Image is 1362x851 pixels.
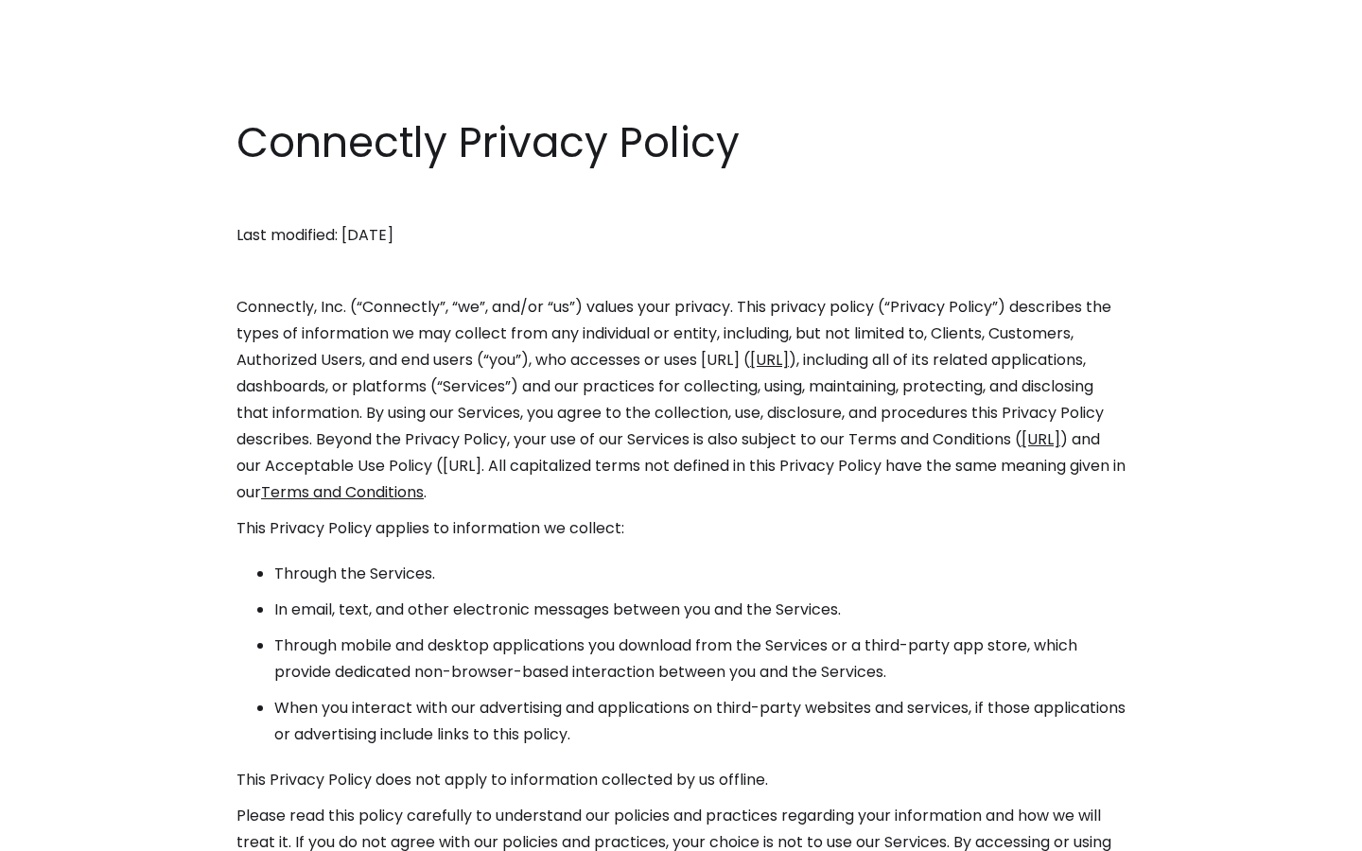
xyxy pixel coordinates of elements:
[274,695,1126,748] li: When you interact with our advertising and applications on third-party websites and services, if ...
[750,349,789,371] a: [URL]
[274,597,1126,623] li: In email, text, and other electronic messages between you and the Services.
[236,258,1126,285] p: ‍
[38,818,113,844] ul: Language list
[236,222,1126,249] p: Last modified: [DATE]
[19,816,113,844] aside: Language selected: English
[274,561,1126,587] li: Through the Services.
[236,113,1126,172] h1: Connectly Privacy Policy
[236,767,1126,793] p: This Privacy Policy does not apply to information collected by us offline.
[261,481,424,503] a: Terms and Conditions
[1021,428,1060,450] a: [URL]
[236,186,1126,213] p: ‍
[274,633,1126,686] li: Through mobile and desktop applications you download from the Services or a third-party app store...
[236,294,1126,506] p: Connectly, Inc. (“Connectly”, “we”, and/or “us”) values your privacy. This privacy policy (“Priva...
[236,515,1126,542] p: This Privacy Policy applies to information we collect:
